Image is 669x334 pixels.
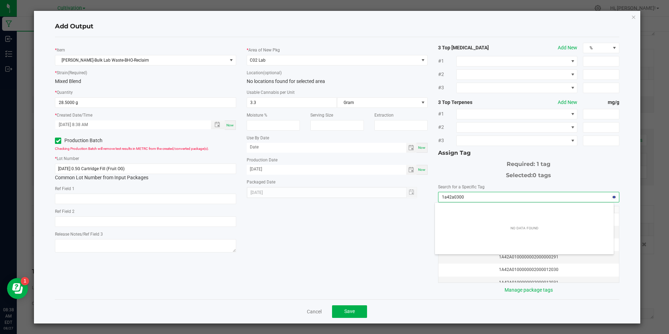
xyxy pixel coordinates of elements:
label: Production Batch [55,137,140,144]
label: Search for a Specific Tag [438,184,485,190]
span: Toggle calendar [406,165,416,175]
span: % [583,43,610,53]
input: Created Datetime [55,120,203,129]
label: Location [247,70,282,76]
span: (optional) [263,70,282,75]
span: #3 [438,137,456,144]
iframe: Resource center unread badge [21,277,29,285]
strong: 3 Top Terpenes [438,99,510,106]
label: Extraction [374,112,394,118]
span: #3 [438,84,456,91]
label: Ref Field 2 [55,208,75,215]
label: Created Date/Time [57,112,92,118]
span: Checking Production Batch will remove test results in METRC from the created/converted package(s). [55,147,209,151]
button: Add New [558,44,577,51]
span: Now [418,168,425,172]
span: C02 Lab [250,58,266,63]
div: Common Lot Number from Input Packages [55,163,236,181]
label: Moisture % [247,112,267,118]
span: NO DATA FOUND [456,122,577,133]
span: Gram [337,98,418,107]
span: Toggle calendar [406,143,416,153]
strong: 3 Top [MEDICAL_DATA] [438,44,510,51]
span: #2 [438,124,456,131]
label: Strain [57,70,87,76]
input: Date [247,165,407,174]
label: Production Date [247,157,277,163]
a: Cancel [307,308,322,315]
span: Toggle popup [211,120,225,129]
span: Mixed Blend [55,78,81,84]
div: 1A42A0100000002000012031 [443,279,614,286]
div: NO DATA FOUND [507,222,542,235]
div: Required: 1 tag [438,157,619,168]
input: NO DATA FOUND [438,192,619,202]
span: 0 tags [533,172,551,179]
span: Save [344,308,355,314]
span: No locations found for selected area [247,78,325,84]
span: (Required) [68,70,87,75]
input: Date [247,143,407,152]
label: Quantity [57,89,73,96]
div: Assign Tag [438,149,619,157]
span: #1 [438,110,456,118]
div: 1A42A0100000002000012030 [443,266,614,273]
label: Item [57,47,65,53]
label: Use By Date [247,135,269,141]
button: Add New [558,99,577,106]
div: Selected: [438,168,619,180]
label: Release Notes/Ref Field 3 [55,231,103,237]
span: [PERSON_NAME]-Bulk Lab Waste-BHO-Reclaim [55,55,227,65]
span: Now [226,123,234,127]
label: Packaged Date [247,179,275,185]
label: Lot Number [57,155,79,162]
span: Now [418,146,425,149]
span: NO DATA FOUND [456,135,577,146]
a: Manage package tags [505,287,553,293]
div: 1A42A0100000002000000291 [443,254,614,260]
iframe: Resource center [7,278,28,299]
label: Area of New Pkg [248,47,280,53]
button: Save [332,305,367,318]
span: NO DATA FOUND [456,109,577,119]
h4: Add Output [55,22,619,31]
strong: mg/g [583,99,619,106]
span: #2 [438,71,456,78]
label: Serving Size [310,112,333,118]
span: #1 [438,57,456,65]
label: Usable Cannabis per Unit [247,89,295,96]
label: Ref Field 1 [55,186,75,192]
